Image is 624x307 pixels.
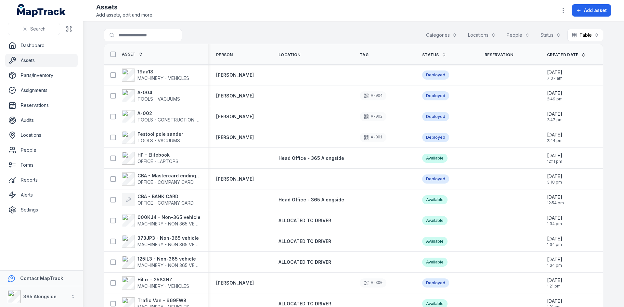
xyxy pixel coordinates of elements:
span: [DATE] [547,90,563,96]
span: OFFICE - LAPTOPS [137,159,178,164]
span: MACHINERY - NON 365 VEHICLES [137,262,210,268]
span: 1:21 pm [547,284,562,289]
a: Assignments [5,84,78,97]
strong: Trafic Van - 669FW8 [137,297,189,304]
a: A-004TOOLS - VACUUMS [122,89,180,102]
div: Available [422,195,448,204]
a: ALLOCATED TO DRIVER [279,259,331,265]
span: 2:47 pm [547,117,563,122]
time: 04/09/2025, 1:34:31 pm [547,215,562,226]
span: ALLOCATED TO DRIVER [279,238,331,244]
span: MACHINERY - NON 365 VEHICLES [137,221,210,226]
span: 7:07 am [547,76,563,81]
strong: A-002 [137,110,201,117]
time: 26/09/2025, 2:49:02 pm [547,90,563,102]
a: Settings [5,203,78,216]
button: Categories [422,29,461,41]
span: [DATE] [547,111,563,117]
time: 09/09/2025, 12:11:22 pm [547,152,562,164]
a: CBA - Mastercard ending 4187OFFICE - COMPANY CARD [122,173,201,185]
a: ALLOCATED TO DRIVER [279,238,331,245]
div: A-300 [360,278,386,288]
a: [PERSON_NAME] [216,176,254,182]
a: Forms [5,159,78,172]
div: Available [422,237,448,246]
span: OFFICE - COMPANY CARD [137,179,194,185]
a: Created Date [547,52,586,58]
a: A-002TOOLS - CONSTRUCTION GENERAL (ACRO PROPS, HAND TOOLS, ETC) [122,110,201,123]
span: 1:34 pm [547,221,562,226]
time: 04/09/2025, 1:34:31 pm [547,236,562,247]
a: CBA - BANK CARDOFFICE - COMPANY CARD [122,193,194,206]
span: [DATE] [547,132,563,138]
strong: [PERSON_NAME] [216,113,254,120]
span: ALLOCATED TO DRIVER [279,218,331,223]
div: Deployed [422,91,449,100]
a: Head Office - 365 Alongside [279,197,344,203]
strong: Festool pole sander [137,131,183,137]
strong: 19aa18 [137,69,189,75]
a: Reservations [5,99,78,112]
div: Deployed [422,70,449,80]
strong: 373JP3 - Non-365 vehicle [137,235,201,241]
span: Location [279,52,300,58]
button: Status [536,29,565,41]
strong: Contact MapTrack [20,275,63,281]
div: Deployed [422,112,449,121]
div: A-001 [360,133,386,142]
a: Alerts [5,188,78,201]
a: Asset [122,52,143,57]
div: Deployed [422,278,449,288]
span: [DATE] [547,215,562,221]
span: Person [216,52,233,58]
strong: 000KJ4 - Non-365 vehicle [137,214,201,221]
strong: [PERSON_NAME] [216,72,254,78]
a: Parts/Inventory [5,69,78,82]
span: Asset [122,52,136,57]
a: [PERSON_NAME] [216,134,254,141]
button: Locations [464,29,500,41]
span: [DATE] [547,69,563,76]
span: 2:44 pm [547,138,563,143]
time: 08/09/2025, 12:54:45 pm [547,194,564,206]
div: A-004 [360,91,386,100]
a: Assets [5,54,78,67]
span: Reservation [485,52,513,58]
span: TOOLS - VACUUMS [137,138,180,143]
time: 04/09/2025, 1:21:33 pm [547,277,562,289]
span: Created Date [547,52,578,58]
span: Search [30,26,45,32]
div: A-002 [360,112,386,121]
strong: CBA - Mastercard ending 4187 [137,173,201,179]
span: 2:49 pm [547,96,563,102]
span: MACHINERY - VEHICLES [137,283,189,289]
span: [DATE] [547,173,562,180]
a: Locations [5,129,78,142]
span: Status [422,52,439,58]
div: Deployed [422,174,449,184]
h2: Assets [96,3,153,12]
a: Audits [5,114,78,127]
button: Table [567,29,603,41]
a: [PERSON_NAME] [216,93,254,99]
strong: 125IL3 - Non-365 vehicle [137,256,201,262]
a: ALLOCATED TO DRIVER [279,301,331,307]
a: Reports [5,173,78,186]
span: 1:34 pm [547,242,562,247]
strong: HP - Elitebook [137,152,178,158]
a: ALLOCATED TO DRIVER [279,217,331,224]
span: Head Office - 365 Alongside [279,155,344,161]
span: Head Office - 365 Alongside [279,197,344,202]
strong: [PERSON_NAME] [216,280,254,286]
span: Add asset [584,7,607,14]
a: 000KJ4 - Non-365 vehicleMACHINERY - NON 365 VEHICLES [122,214,201,227]
span: [DATE] [547,298,562,304]
span: MACHINERY - NON 365 VEHICLES [137,242,210,247]
span: 3:18 pm [547,180,562,185]
a: Status [422,52,446,58]
span: [DATE] [547,256,562,263]
strong: A-004 [137,89,180,96]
